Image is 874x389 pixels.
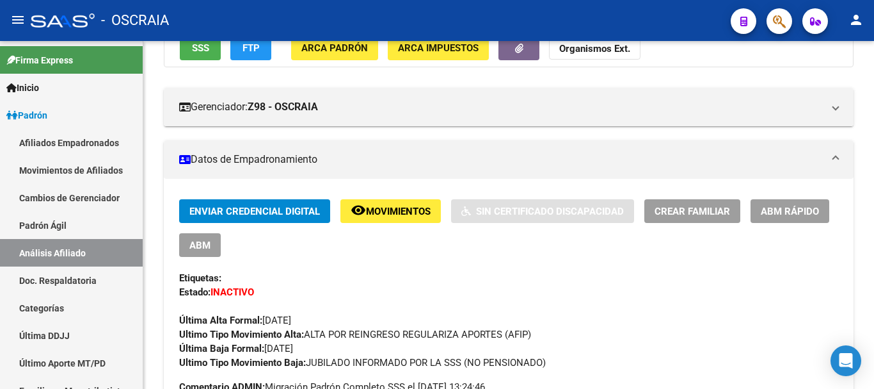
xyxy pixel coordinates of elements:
mat-panel-title: Datos de Empadronamiento [179,153,823,167]
mat-icon: menu [10,12,26,28]
span: [DATE] [179,315,291,326]
strong: Z98 - OSCRAIA [248,100,318,114]
span: Enviar Credencial Digital [189,206,320,217]
button: FTP [230,36,271,60]
mat-expansion-panel-header: Gerenciador:Z98 - OSCRAIA [164,88,854,126]
button: Movimientos [340,199,441,223]
mat-expansion-panel-header: Datos de Empadronamiento [164,140,854,179]
strong: Organismos Ext. [559,44,630,55]
mat-panel-title: Gerenciador: [179,100,823,114]
span: Padrón [6,108,47,122]
span: Inicio [6,81,39,95]
button: ABM Rápido [751,199,829,223]
button: SSS [180,36,221,60]
button: Organismos Ext. [549,36,640,60]
span: [DATE] [179,343,293,354]
button: Enviar Credencial Digital [179,199,330,223]
strong: INACTIVO [211,286,254,298]
strong: Ultimo Tipo Movimiento Alta: [179,329,304,340]
span: JUBILADO INFORMADO POR LA SSS (NO PENSIONADO) [179,357,546,368]
span: Crear Familiar [655,206,730,217]
span: ABM Rápido [761,206,819,217]
mat-icon: remove_red_eye [351,203,366,218]
span: Sin Certificado Discapacidad [476,206,624,217]
strong: Estado: [179,286,211,298]
mat-icon: person [848,12,864,28]
strong: Última Baja Formal: [179,343,264,354]
strong: Ultimo Tipo Movimiento Baja: [179,357,306,368]
span: Movimientos [366,206,431,217]
span: ARCA Padrón [301,43,368,54]
span: FTP [242,43,260,54]
span: - OSCRAIA [101,6,169,35]
span: SSS [192,43,209,54]
span: ARCA Impuestos [398,43,479,54]
span: ABM [189,240,211,251]
button: ABM [179,233,221,257]
span: ALTA POR REINGRESO REGULARIZA APORTES (AFIP) [179,329,531,340]
strong: Etiquetas: [179,272,221,284]
button: ARCA Impuestos [388,36,489,60]
button: Crear Familiar [644,199,740,223]
strong: Última Alta Formal: [179,315,262,326]
button: Sin Certificado Discapacidad [451,199,634,223]
span: Firma Express [6,53,73,67]
div: Open Intercom Messenger [830,345,861,376]
button: ARCA Padrón [291,36,378,60]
